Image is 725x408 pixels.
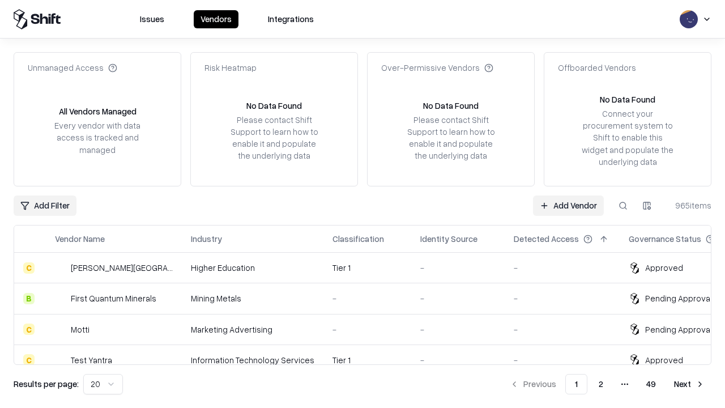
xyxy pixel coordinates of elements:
[503,374,711,394] nav: pagination
[332,324,402,335] div: -
[590,374,612,394] button: 2
[71,324,89,335] div: Motti
[645,354,683,366] div: Approved
[204,62,257,74] div: Risk Heatmap
[558,62,636,74] div: Offboarded Vendors
[23,354,35,365] div: C
[227,114,321,162] div: Please contact Shift Support to learn how to enable it and populate the underlying data
[332,233,384,245] div: Classification
[420,354,496,366] div: -
[533,195,604,216] a: Add Vendor
[514,354,611,366] div: -
[55,324,66,335] img: Motti
[14,195,76,216] button: Add Filter
[191,262,314,274] div: Higher Education
[332,292,402,304] div: -
[23,293,35,304] div: B
[629,233,701,245] div: Governance Status
[514,262,611,274] div: -
[423,100,479,112] div: No Data Found
[420,324,496,335] div: -
[55,293,66,304] img: First Quantum Minerals
[261,10,321,28] button: Integrations
[23,324,35,335] div: C
[420,262,496,274] div: -
[55,233,105,245] div: Vendor Name
[581,108,675,168] div: Connect your procurement system to Shift to enable this widget and populate the underlying data
[514,292,611,304] div: -
[55,262,66,274] img: Reichman University
[645,262,683,274] div: Approved
[645,324,712,335] div: Pending Approval
[191,292,314,304] div: Mining Metals
[71,354,112,366] div: Test Yantra
[194,10,238,28] button: Vendors
[666,199,711,211] div: 965 items
[404,114,498,162] div: Please contact Shift Support to learn how to enable it and populate the underlying data
[600,93,655,105] div: No Data Found
[59,105,137,117] div: All Vendors Managed
[246,100,302,112] div: No Data Found
[637,374,665,394] button: 49
[645,292,712,304] div: Pending Approval
[191,354,314,366] div: Information Technology Services
[71,292,156,304] div: First Quantum Minerals
[667,374,711,394] button: Next
[71,262,173,274] div: [PERSON_NAME][GEOGRAPHIC_DATA]
[332,262,402,274] div: Tier 1
[514,233,579,245] div: Detected Access
[565,374,587,394] button: 1
[420,233,477,245] div: Identity Source
[133,10,171,28] button: Issues
[23,262,35,274] div: C
[28,62,117,74] div: Unmanaged Access
[191,324,314,335] div: Marketing Advertising
[332,354,402,366] div: Tier 1
[50,120,144,155] div: Every vendor with data access is tracked and managed
[55,354,66,365] img: Test Yantra
[191,233,222,245] div: Industry
[381,62,493,74] div: Over-Permissive Vendors
[14,378,79,390] p: Results per page:
[514,324,611,335] div: -
[420,292,496,304] div: -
